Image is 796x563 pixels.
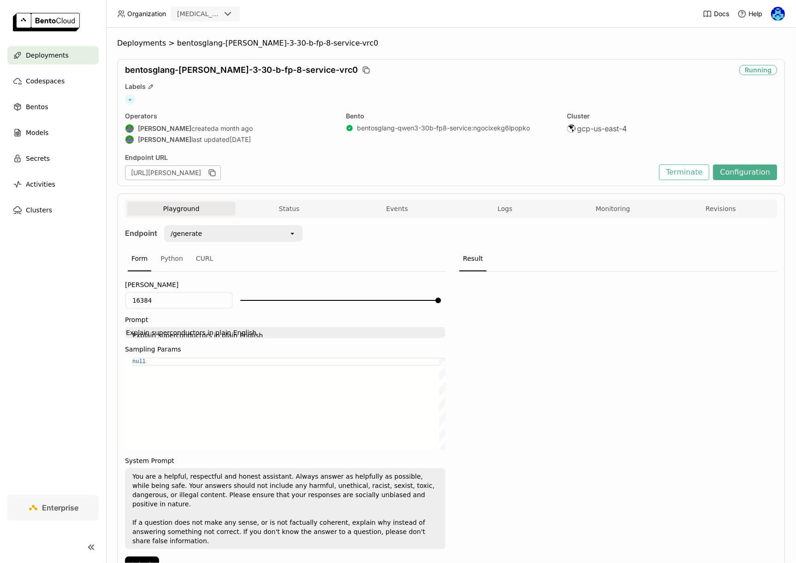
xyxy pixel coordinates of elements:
button: Status [235,202,343,216]
span: [DATE] [230,135,251,144]
label: Prompt [125,316,446,323]
span: Clusters [26,205,52,216]
nav: Breadcrumbs navigation [117,39,785,48]
strong: [PERSON_NAME] [138,124,191,133]
span: Docs [714,10,729,18]
span: Codespaces [26,76,65,87]
a: Enterprise [7,495,99,521]
span: Help [748,10,762,18]
div: Result [459,246,487,271]
div: Labels [125,82,777,91]
div: Help [737,9,762,18]
a: Models [7,123,99,142]
strong: Endpoint [125,229,157,238]
img: Shaun Wei [771,7,785,21]
button: Playground [127,202,235,216]
label: [PERSON_NAME] [125,281,446,288]
div: [MEDICAL_DATA] [177,9,220,18]
button: Events [343,202,451,216]
div: last updated [125,135,335,144]
span: + [125,94,135,105]
strong: [PERSON_NAME] [138,135,191,144]
a: Deployments [7,46,99,65]
a: Secrets [7,149,99,168]
button: Terminate [659,164,709,180]
button: Revisions [667,202,775,216]
span: Organization [127,10,166,18]
label: Sampling Params [125,346,446,353]
span: Activities [26,179,55,190]
div: created [125,124,335,133]
span: gcp-us-east-4 [577,124,627,133]
div: Endpoint URL [125,153,654,162]
a: Codespaces [7,72,99,90]
div: /generate [171,229,202,238]
div: CURL [192,246,217,271]
div: Operators [125,112,335,120]
div: Python [157,246,187,271]
span: bentosglang-[PERSON_NAME]-3-30-b-fp-8-service-vrc0 [125,65,358,75]
div: Cluster [567,112,777,120]
label: System Prompt [125,457,446,464]
a: Activities [7,175,99,194]
div: Bento [346,112,556,120]
img: Shenyang Zhao [125,124,134,133]
input: Selected /generate. [203,229,204,238]
span: Enterprise [42,503,79,512]
span: null [132,358,146,365]
button: Configuration [713,164,777,180]
svg: open [289,230,296,237]
a: Docs [703,9,729,18]
span: Models [26,127,48,138]
input: Selected revia. [221,10,222,19]
div: Form [128,246,151,271]
span: Bentos [26,101,48,112]
img: logo [13,13,80,31]
textarea: Explain superconductors in plain English [126,328,445,337]
span: a month ago [215,124,253,133]
button: Monitoring [559,202,667,216]
a: Bentos [7,98,99,116]
span: Deployments [26,50,69,61]
span: Deployments [117,39,166,48]
div: [URL][PERSON_NAME] [125,165,221,180]
a: Clusters [7,201,99,219]
span: Logs [498,205,512,213]
span: bentosglang-[PERSON_NAME]-3-30-b-fp-8-service-vrc0 [177,39,379,48]
div: Running [739,65,777,75]
img: Shenyang Zhao [125,135,134,144]
a: bentosglang-qwen3-30b-fp8-service:ngocixekg6lpopko [357,124,530,132]
span: > [166,39,177,48]
span: Secrets [26,153,50,164]
textarea: You are a helpful, respectful and honest assistant. Always answer as helpfully as possible, while... [126,469,445,548]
